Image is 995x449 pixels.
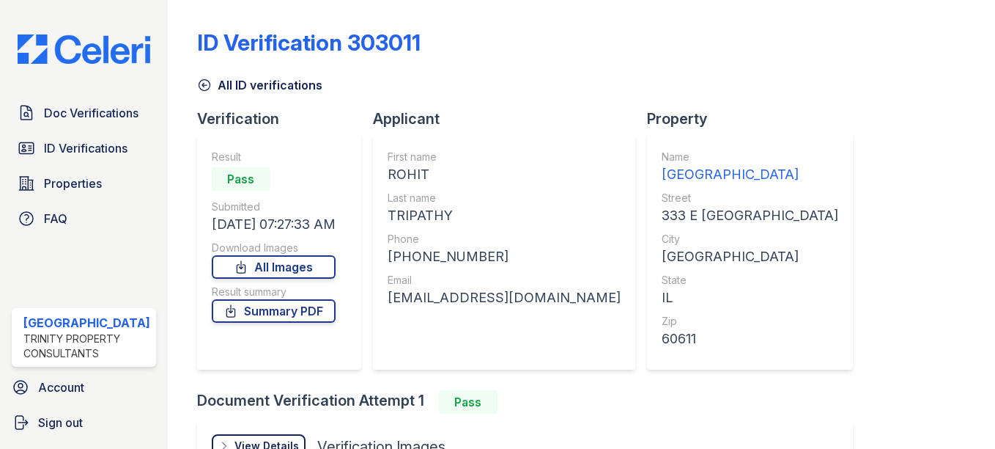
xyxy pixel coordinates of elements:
[38,414,83,431] span: Sign out
[662,273,838,288] div: State
[662,191,838,205] div: Street
[44,175,102,192] span: Properties
[439,390,497,414] div: Pass
[388,288,621,308] div: [EMAIL_ADDRESS][DOMAIN_NAME]
[197,29,421,56] div: ID Verification 303011
[23,314,150,332] div: [GEOGRAPHIC_DATA]
[647,109,865,129] div: Property
[662,329,838,349] div: 60611
[44,210,67,227] span: FAQ
[388,247,621,267] div: [PHONE_NUMBER]
[662,314,838,329] div: Zip
[212,285,336,299] div: Result summary
[12,98,156,128] a: Doc Verifications
[197,109,373,129] div: Verification
[388,150,621,164] div: First name
[44,139,127,157] span: ID Verifications
[212,214,336,235] div: [DATE] 07:27:33 AM
[662,150,838,185] a: Name [GEOGRAPHIC_DATA]
[12,169,156,198] a: Properties
[212,255,336,279] a: All Images
[662,150,838,164] div: Name
[662,205,838,226] div: 333 E [GEOGRAPHIC_DATA]
[44,104,138,122] span: Doc Verifications
[6,34,162,65] img: CE_Logo_Blue-a8612792a0a2168367f1c8372b55b34899dd931a85d93a1a3d3e32e68fde9ad4.png
[12,204,156,233] a: FAQ
[662,164,838,185] div: [GEOGRAPHIC_DATA]
[662,232,838,247] div: City
[388,191,621,205] div: Last name
[12,134,156,163] a: ID Verifications
[6,408,162,437] a: Sign out
[212,241,336,255] div: Download Images
[388,232,621,247] div: Phone
[212,299,336,323] a: Summary PDF
[373,109,647,129] div: Applicant
[388,164,621,185] div: ROHIT
[662,288,838,308] div: IL
[38,379,84,396] span: Account
[212,200,336,214] div: Submitted
[197,390,865,414] div: Document Verification Attempt 1
[388,205,621,226] div: TRIPATHY
[23,332,150,361] div: Trinity Property Consultants
[212,167,270,191] div: Pass
[197,76,322,94] a: All ID verifications
[662,247,838,267] div: [GEOGRAPHIC_DATA]
[6,373,162,402] a: Account
[388,273,621,288] div: Email
[212,150,336,164] div: Result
